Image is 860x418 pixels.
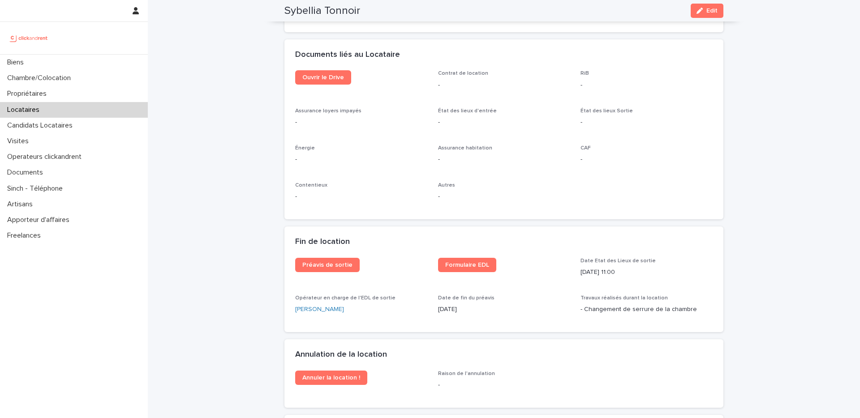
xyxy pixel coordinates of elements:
p: [DATE] 11:00 [580,268,713,277]
p: Freelances [4,231,48,240]
span: Assurance loyers impayés [295,108,361,114]
p: Visites [4,137,36,145]
p: - Changement de serrure de la chambre [580,305,713,314]
p: - [580,155,713,164]
h2: Fin de location [295,237,350,247]
p: Locataires [4,106,47,114]
p: Documents [4,168,50,177]
span: CAF [580,145,591,151]
a: Annuler la location ! [295,371,367,385]
span: Opérateur en charge de l'EDL de sortie [295,295,396,301]
a: Préavis de sortie [295,258,360,272]
p: Biens [4,58,31,67]
p: - [438,380,570,390]
span: Autres [438,183,455,188]
span: Date Etat des Lieux de sortie [580,258,656,264]
p: - [438,192,570,201]
span: Contrat de location [438,71,488,76]
p: Candidats Locataires [4,121,80,130]
span: Date de fin du préavis [438,295,494,301]
img: UCB0brd3T0yccxBKYDjQ [7,29,51,47]
span: Ouvrir le Drive [302,74,344,81]
p: Chambre/Colocation [4,74,78,82]
p: - [438,155,570,164]
a: [PERSON_NAME] [295,305,344,314]
span: Contentieux [295,183,327,188]
h2: Documents liés au Locataire [295,50,400,60]
p: - [580,118,713,127]
p: Apporteur d'affaires [4,216,77,224]
p: Operateurs clickandrent [4,153,89,161]
p: - [295,118,427,127]
p: - [580,81,713,90]
p: [DATE] [438,305,570,314]
span: Préavis de sortie [302,262,353,268]
p: - [295,155,427,164]
a: Formulaire EDL [438,258,496,272]
p: - [438,81,570,90]
span: Edit [706,8,718,14]
span: RiB [580,71,589,76]
span: État des lieux d'entrée [438,108,497,114]
span: Énergie [295,145,315,151]
button: Edit [691,4,723,18]
p: Propriétaires [4,90,54,98]
p: Artisans [4,200,40,209]
span: Raison de l'annulation [438,371,495,376]
span: Assurance habitation [438,145,492,151]
p: - [295,192,427,201]
h2: Annulation de la location [295,350,387,360]
h2: Sybellia Tonnoir [284,4,360,17]
span: État des lieux Sortie [580,108,633,114]
span: Formulaire EDL [445,262,489,268]
p: - [438,118,570,127]
a: Ouvrir le Drive [295,70,351,85]
span: Travaux réalisés durant la location [580,295,668,301]
p: Sinch - Téléphone [4,184,70,193]
span: Annuler la location ! [302,375,360,381]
